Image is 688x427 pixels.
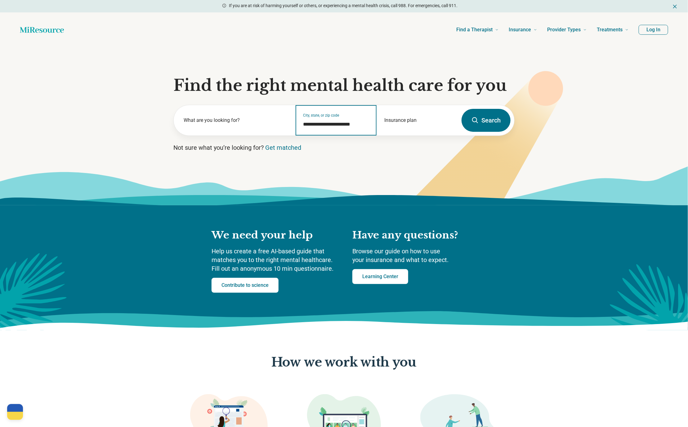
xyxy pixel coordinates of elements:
[212,247,340,273] p: Help us create a free AI-based guide that matches you to the right mental healthcare. Fill out an...
[509,25,531,34] span: Insurance
[672,2,678,10] button: Dismiss
[229,2,458,9] p: If you are at risk of harming yourself or others, or experiencing a mental health crisis, call 98...
[271,355,417,370] p: How we work with you
[173,143,515,152] p: Not sure what you’re looking for?
[265,144,301,151] a: Get matched
[597,25,623,34] span: Treatments
[352,269,408,284] a: Learning Center
[509,17,537,42] a: Insurance
[462,109,511,132] button: Search
[639,25,668,35] button: Log In
[456,17,499,42] a: Find a Therapist
[212,278,279,293] a: Contribute to science
[456,25,493,34] span: Find a Therapist
[352,229,476,242] h2: Have any questions?
[352,247,476,264] p: Browse our guide on how to use your insurance and what to expect.
[20,24,64,36] a: Home page
[547,25,581,34] span: Provider Types
[212,229,340,242] h2: We need your help
[597,17,629,42] a: Treatments
[173,76,515,95] h1: Find the right mental health care for you
[184,117,288,124] label: What are you looking for?
[547,17,587,42] a: Provider Types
